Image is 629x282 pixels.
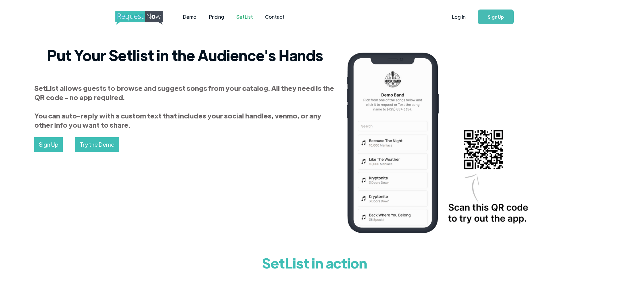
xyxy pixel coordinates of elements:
[478,10,514,24] a: Sign Up
[75,137,119,152] a: Try the Demo
[115,11,161,23] a: home
[34,46,336,64] h2: Put Your Setlist in the Audience's Hands
[34,83,334,129] strong: SetList allows guests to browse and suggest songs from your catalog. All they need is the QR code...
[115,11,174,25] img: requestnow logo
[177,7,203,26] a: Demo
[34,137,63,152] a: Sign Up
[446,6,472,28] a: Log In
[203,7,230,26] a: Pricing
[146,250,483,275] h1: SetList in action
[259,7,291,26] a: Contact
[230,7,259,26] a: SetList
